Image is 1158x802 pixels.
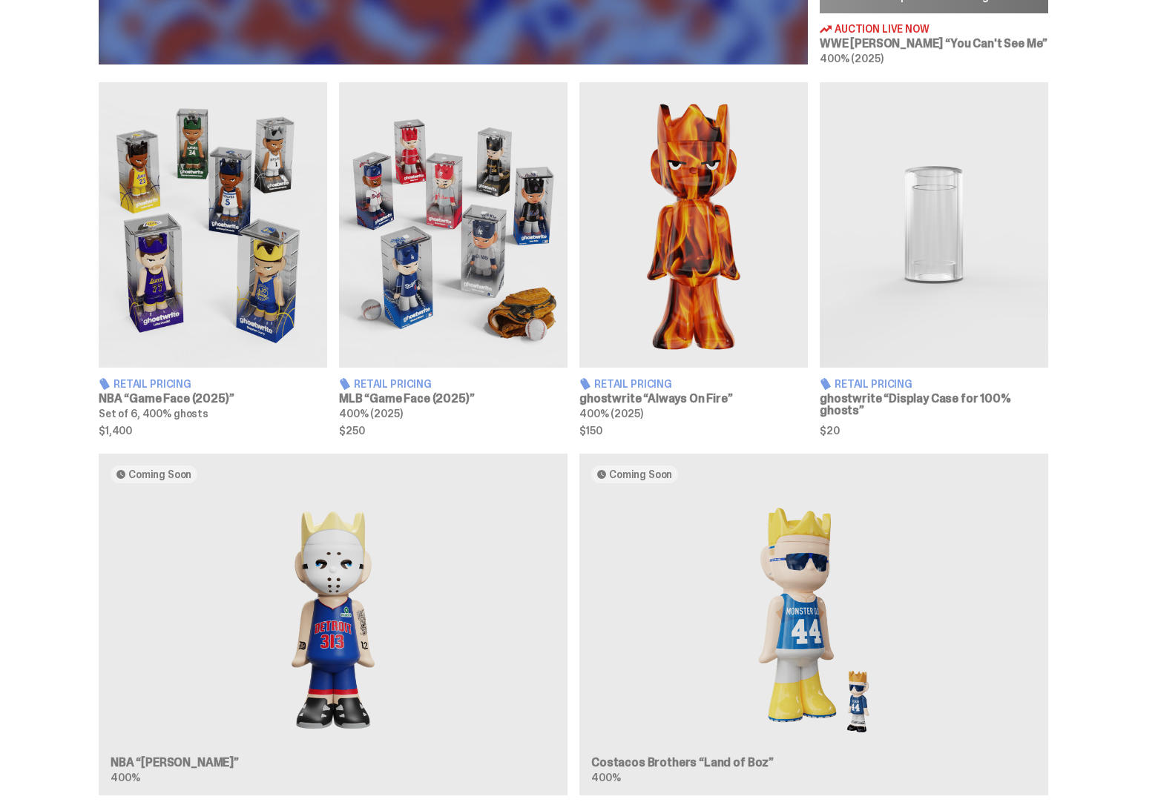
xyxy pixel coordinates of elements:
[820,52,883,65] span: 400% (2025)
[99,425,327,436] span: $1,400
[111,757,556,769] h3: NBA “[PERSON_NAME]”
[99,393,327,405] h3: NBA “Game Face (2025)”
[579,82,808,368] img: Always On Fire
[114,379,191,389] span: Retail Pricing
[111,771,139,784] span: 400%
[579,82,808,435] a: Always On Fire Retail Pricing
[128,468,191,480] span: Coming Soon
[591,757,1036,769] h3: Costacos Brothers “Land of Boz”
[820,38,1048,50] h3: WWE [PERSON_NAME] “You Can't See Me”
[609,468,672,480] span: Coming Soon
[339,393,568,405] h3: MLB “Game Face (2025)”
[579,425,808,436] span: $150
[820,393,1048,417] h3: ghostwrite “Display Case for 100% ghosts”
[579,393,808,405] h3: ghostwrite “Always On Fire”
[339,82,568,368] img: Game Face (2025)
[99,82,327,435] a: Game Face (2025) Retail Pricing
[835,24,930,34] span: Auction Live Now
[594,379,672,389] span: Retail Pricing
[354,379,432,389] span: Retail Pricing
[579,407,642,420] span: 400% (2025)
[591,495,1036,746] img: Land of Boz
[339,407,402,420] span: 400% (2025)
[591,771,620,784] span: 400%
[111,495,556,746] img: Eminem
[820,425,1048,436] span: $20
[99,82,327,368] img: Game Face (2025)
[835,379,912,389] span: Retail Pricing
[820,82,1048,368] img: Display Case for 100% ghosts
[339,82,568,435] a: Game Face (2025) Retail Pricing
[339,425,568,436] span: $250
[820,82,1048,435] a: Display Case for 100% ghosts Retail Pricing
[99,407,208,420] span: Set of 6, 400% ghosts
